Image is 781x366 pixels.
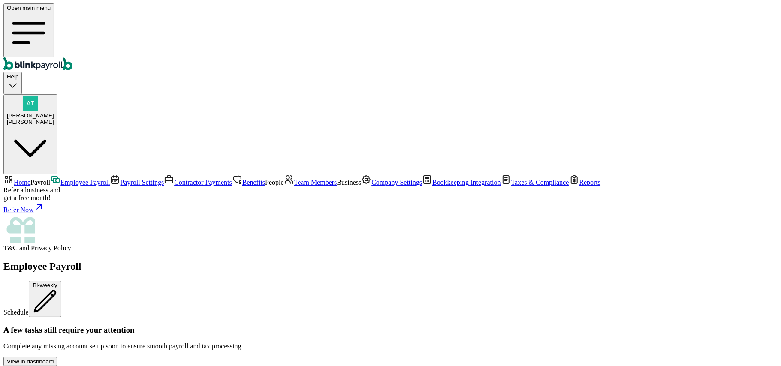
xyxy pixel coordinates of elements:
button: Open main menu [3,3,54,57]
button: View in dashboard [3,357,57,366]
p: Complete any missing account setup soon to ensure smooth payroll and tax processing [3,342,778,350]
span: Company Settings [371,179,422,186]
span: Privacy Policy [31,244,71,252]
span: People [265,179,284,186]
span: Business [337,179,361,186]
span: Open main menu [7,5,51,11]
span: Contractor Payments [174,179,232,186]
nav: Sidebar [3,174,778,252]
span: Reports [579,179,601,186]
a: Bookkeeping Integration [422,179,501,186]
span: [PERSON_NAME] [7,112,54,119]
span: Home [14,179,30,186]
a: Taxes & Compliance [501,179,569,186]
h2: Employee Payroll [3,261,778,272]
div: Schedule [3,281,778,317]
div: [PERSON_NAME] [7,119,54,125]
a: Team Members [284,179,337,186]
span: T&C [3,244,18,252]
span: Payroll [30,179,50,186]
span: Taxes & Compliance [511,179,569,186]
button: [PERSON_NAME][PERSON_NAME] [3,94,57,175]
button: Help [3,72,22,94]
a: Benefits [232,179,265,186]
a: Employee Payroll [50,179,110,186]
span: and [3,244,71,252]
a: Refer Now [3,202,778,214]
a: Home [3,179,30,186]
div: View in dashboard [7,358,54,365]
nav: Global [3,3,778,72]
span: Employee Payroll [60,179,110,186]
button: Bi-weekly [29,281,62,317]
span: Help [7,73,18,80]
iframe: Chat Widget [738,325,781,366]
a: Contractor Payments [164,179,232,186]
span: Benefits [242,179,265,186]
span: Team Members [294,179,337,186]
div: Refer a business and get a free month! [3,186,778,202]
a: Payroll Settings [110,179,164,186]
span: Bookkeeping Integration [432,179,501,186]
span: Payroll Settings [120,179,164,186]
h3: A few tasks still require your attention [3,325,778,335]
a: Reports [569,179,601,186]
a: Company Settings [361,179,422,186]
